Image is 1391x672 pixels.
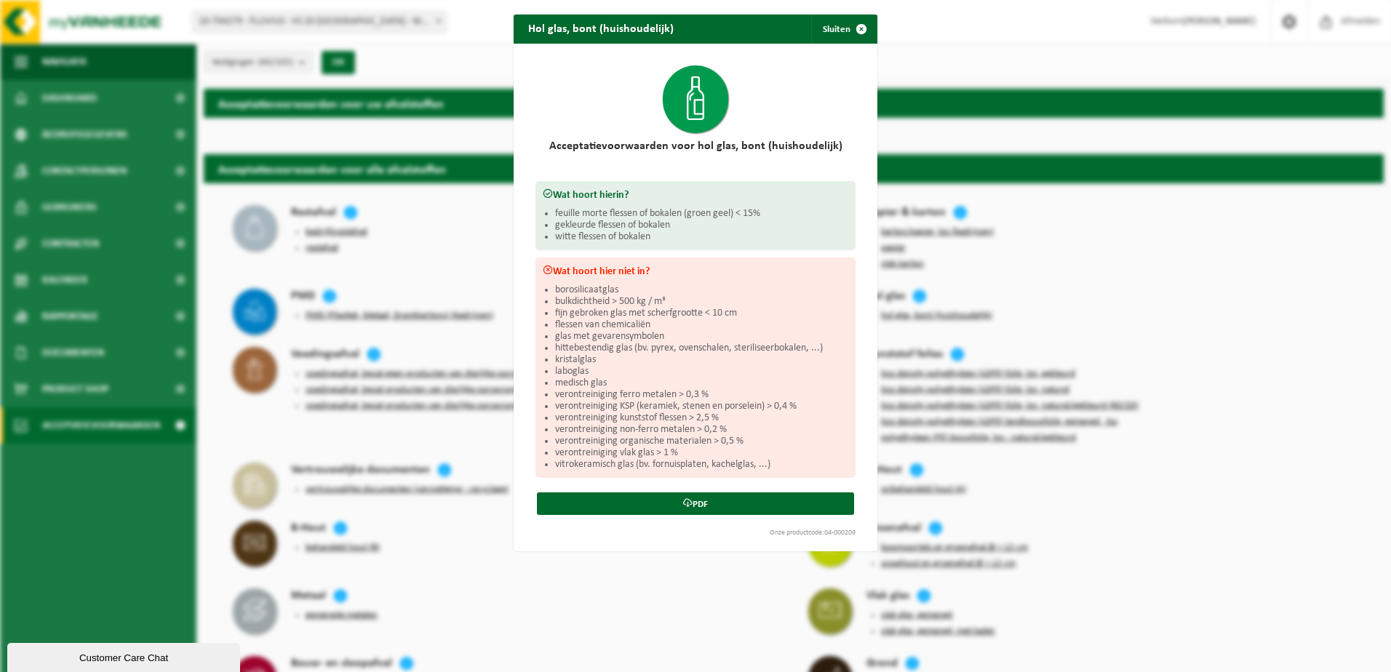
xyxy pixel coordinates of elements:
li: glas met gevarensymbolen [555,331,848,343]
li: verontreiniging non-ferro metalen > 0,2 % [555,424,848,436]
li: medisch glas [555,377,848,389]
h2: Acceptatievoorwaarden voor hol glas, bont (huishoudelijk) [535,140,856,152]
li: verontreiniging vlak glas > 1 % [555,447,848,459]
h3: Wat hoort hierin? [543,188,848,201]
button: Sluiten [811,15,876,44]
li: feuille morte flessen of bokalen (groen geel) < 15% [555,208,848,220]
li: vitrokeramisch glas (bv. fornuisplaten, kachelglas, ...) [555,459,848,471]
div: Onze productcode:04-000209 [528,529,863,537]
li: kristalglas [555,354,848,366]
li: laboglas [555,366,848,377]
li: fijn gebroken glas met scherfgrootte < 10 cm [555,308,848,319]
iframe: chat widget [7,640,243,672]
li: hittebestendig glas (bv. pyrex, ovenschalen, steriliseerbokalen, ...) [555,343,848,354]
li: bulkdichtheid > 500 kg / m³ [555,296,848,308]
h3: Wat hoort hier niet in? [543,265,848,277]
li: borosilicaatglas [555,284,848,296]
h2: Hol glas, bont (huishoudelijk) [514,15,688,42]
li: verontreiniging organische materialen > 0,5 % [555,436,848,447]
li: verontreiniging KSP (keramiek, stenen en porselein) > 0,4 % [555,401,848,412]
li: verontreiniging kunststof flessen > 2,5 % [555,412,848,424]
a: PDF [537,492,854,515]
li: verontreiniging ferro metalen > 0,3 % [555,389,848,401]
li: witte flessen of bokalen [555,231,848,243]
li: flessen van chemicaliën [555,319,848,331]
li: gekleurde flessen of bokalen [555,220,848,231]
